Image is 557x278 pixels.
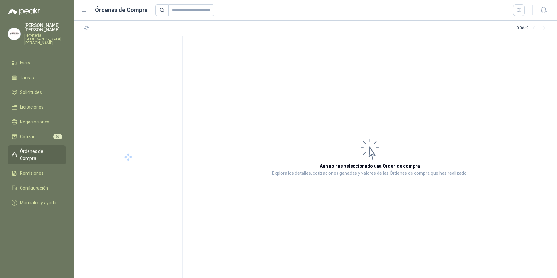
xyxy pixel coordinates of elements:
[8,167,66,179] a: Remisiones
[8,116,66,128] a: Negociaciones
[8,101,66,113] a: Licitaciones
[8,145,66,164] a: Órdenes de Compra
[20,184,48,191] span: Configuración
[20,118,49,125] span: Negociaciones
[95,5,148,14] h1: Órdenes de Compra
[20,148,60,162] span: Órdenes de Compra
[517,23,549,33] div: 0 - 0 de 0
[8,57,66,69] a: Inicio
[320,163,420,170] h3: Aún no has seleccionado una Orden de compra
[20,59,30,66] span: Inicio
[272,170,468,177] p: Explora los detalles, cotizaciones ganadas y valores de las Órdenes de compra que has realizado.
[8,72,66,84] a: Tareas
[8,28,20,40] img: Company Logo
[8,197,66,209] a: Manuales y ayuda
[8,86,66,98] a: Solicitudes
[20,89,42,96] span: Solicitudes
[8,131,66,143] a: Cotizar63
[24,23,66,32] p: [PERSON_NAME] [PERSON_NAME]
[20,74,34,81] span: Tareas
[24,33,66,45] p: Ferretería [GEOGRAPHIC_DATA][PERSON_NAME]
[20,104,44,111] span: Licitaciones
[8,182,66,194] a: Configuración
[20,170,44,177] span: Remisiones
[20,199,56,206] span: Manuales y ayuda
[53,134,62,139] span: 63
[8,8,40,15] img: Logo peakr
[20,133,35,140] span: Cotizar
